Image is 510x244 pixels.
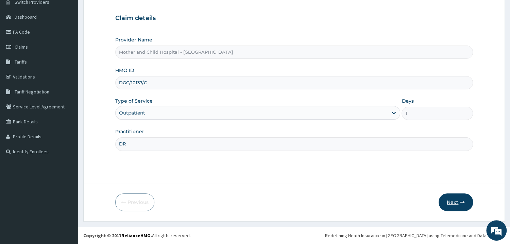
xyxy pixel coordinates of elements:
[39,76,94,145] span: We're online!
[115,36,152,43] label: Provider Name
[115,76,473,89] input: Enter HMO ID
[78,227,510,244] footer: All rights reserved.
[112,3,128,20] div: Minimize live chat window
[115,67,134,74] label: HMO ID
[83,232,152,239] strong: Copyright © 2017 .
[15,59,27,65] span: Tariffs
[3,168,130,191] textarea: Type your message and hit 'Enter'
[115,137,473,151] input: Enter Name
[15,44,28,50] span: Claims
[35,38,114,47] div: Chat with us now
[115,98,153,104] label: Type of Service
[15,89,49,95] span: Tariff Negotiation
[115,193,154,211] button: Previous
[15,14,37,20] span: Dashboard
[325,232,505,239] div: Redefining Heath Insurance in [GEOGRAPHIC_DATA] using Telemedicine and Data Science!
[115,15,473,22] h3: Claim details
[119,109,145,116] div: Outpatient
[121,232,151,239] a: RelianceHMO
[115,128,144,135] label: Practitioner
[13,34,28,51] img: d_794563401_company_1708531726252_794563401
[402,98,413,104] label: Days
[439,193,473,211] button: Next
